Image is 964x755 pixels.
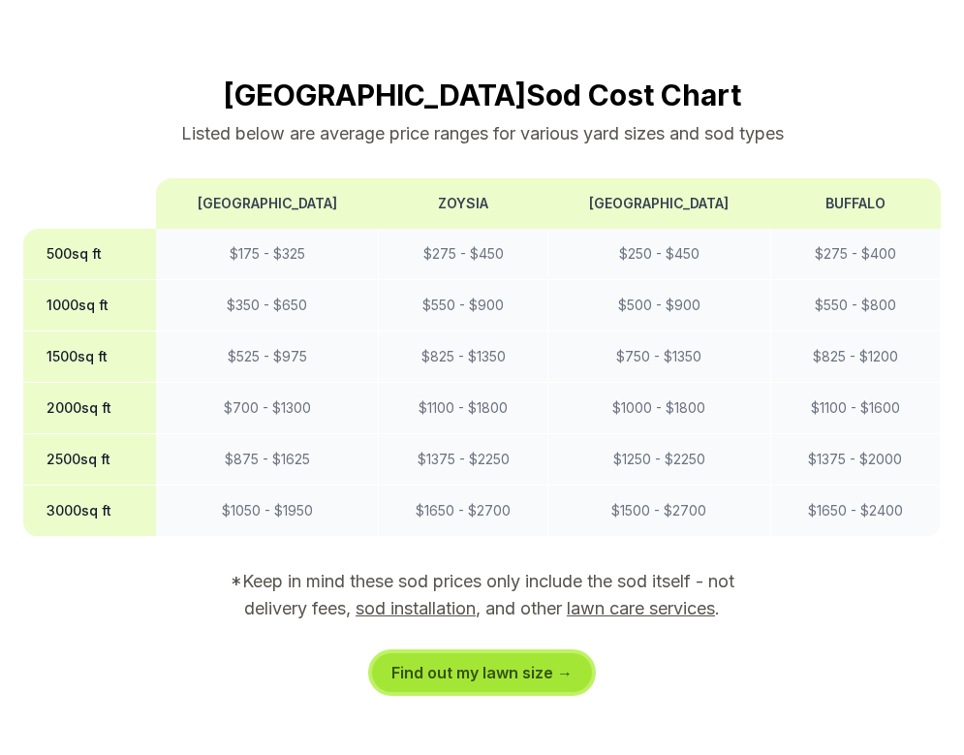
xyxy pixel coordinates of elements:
th: 2000 sq ft [23,383,156,434]
th: [GEOGRAPHIC_DATA] [548,178,770,229]
td: $ 1250 - $ 2250 [548,434,770,486]
a: sod installation [356,598,476,618]
td: $ 1050 - $ 1950 [156,486,378,537]
td: $ 275 - $ 450 [378,229,547,280]
td: $ 750 - $ 1350 [548,331,770,383]
td: $ 550 - $ 800 [770,280,940,331]
th: 1500 sq ft [23,331,156,383]
td: $ 825 - $ 1350 [378,331,547,383]
a: Find out my lawn size → [372,653,592,692]
p: *Keep in mind these sod prices only include the sod itself - not delivery fees, , and other . [203,568,762,622]
td: $ 1375 - $ 2000 [770,434,940,486]
td: $ 1375 - $ 2250 [378,434,547,486]
td: $ 1650 - $ 2700 [378,486,547,537]
td: $ 275 - $ 400 [770,229,940,280]
th: 1000 sq ft [23,280,156,331]
td: $ 550 - $ 900 [378,280,547,331]
th: 500 sq ft [23,229,156,280]
td: $ 525 - $ 975 [156,331,378,383]
td: $ 875 - $ 1625 [156,434,378,486]
td: $ 175 - $ 325 [156,229,378,280]
th: Zoysia [378,178,547,229]
th: 3000 sq ft [23,486,156,537]
td: $ 250 - $ 450 [548,229,770,280]
td: $ 1100 - $ 1800 [378,383,547,434]
th: Buffalo [770,178,940,229]
th: [GEOGRAPHIC_DATA] [156,178,378,229]
td: $ 825 - $ 1200 [770,331,940,383]
td: $ 1650 - $ 2400 [770,486,940,537]
td: $ 1500 - $ 2700 [548,486,770,537]
td: $ 700 - $ 1300 [156,383,378,434]
td: $ 500 - $ 900 [548,280,770,331]
a: lawn care services [567,598,715,618]
td: $ 1000 - $ 1800 [548,383,770,434]
th: 2500 sq ft [23,434,156,486]
p: Listed below are average price ranges for various yard sizes and sod types [23,120,941,147]
td: $ 350 - $ 650 [156,280,378,331]
td: $ 1100 - $ 1600 [770,383,940,434]
h2: [GEOGRAPHIC_DATA] Sod Cost Chart [23,78,941,112]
